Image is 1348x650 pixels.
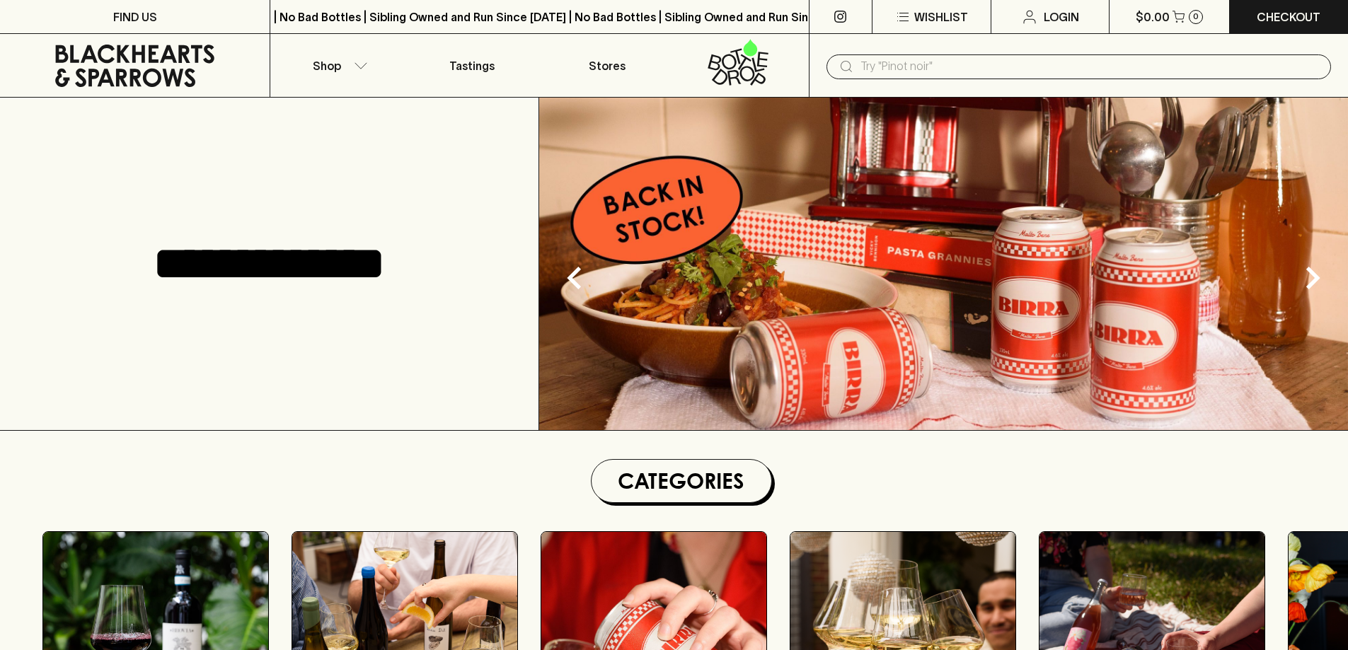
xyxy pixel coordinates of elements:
[914,8,968,25] p: Wishlist
[597,465,766,497] h1: Categories
[313,57,341,74] p: Shop
[539,98,1348,430] img: optimise
[1044,8,1079,25] p: Login
[589,57,626,74] p: Stores
[405,34,539,97] a: Tastings
[1257,8,1320,25] p: Checkout
[1284,250,1341,306] button: Next
[546,250,603,306] button: Previous
[1136,8,1170,25] p: $0.00
[449,57,495,74] p: Tastings
[113,8,157,25] p: FIND US
[540,34,674,97] a: Stores
[860,55,1320,78] input: Try "Pinot noir"
[1193,13,1199,21] p: 0
[270,34,405,97] button: Shop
